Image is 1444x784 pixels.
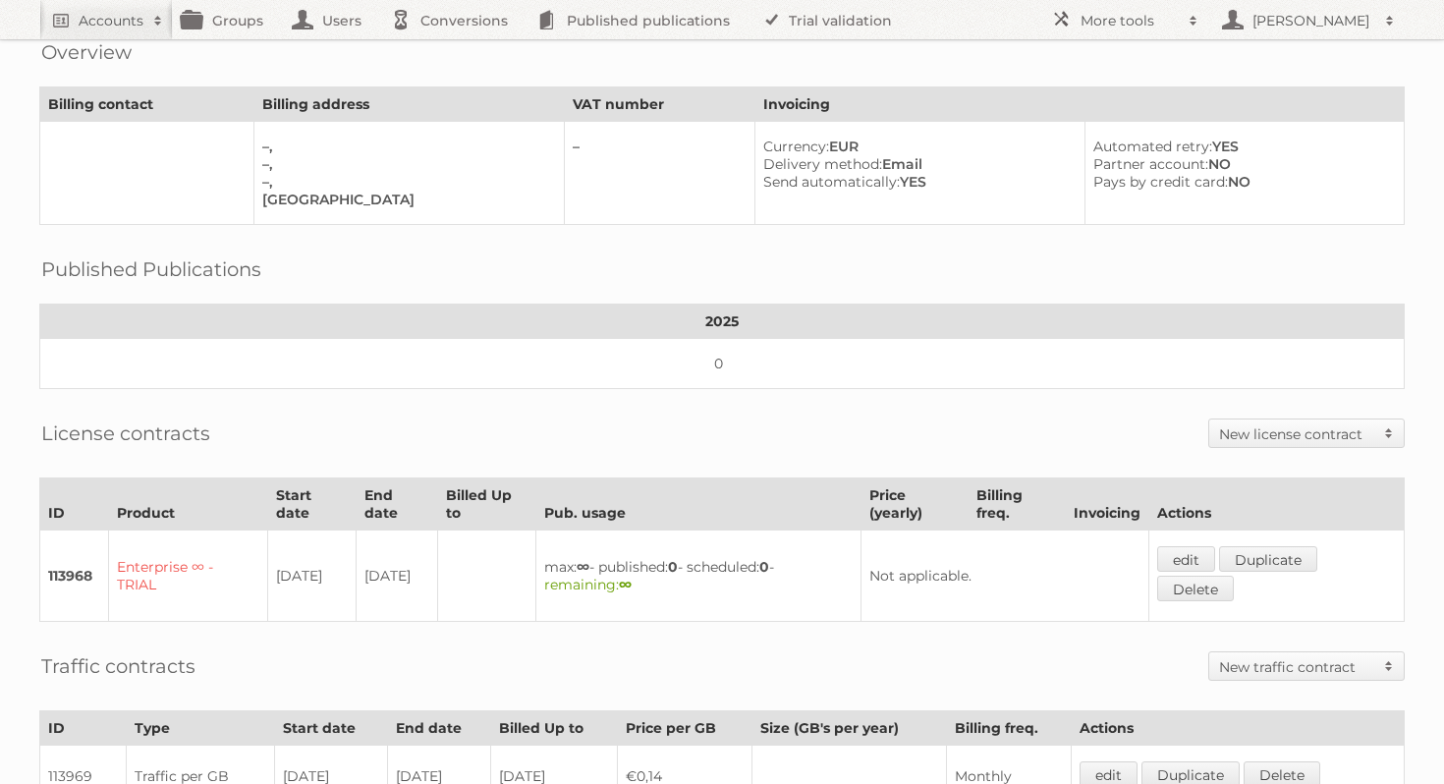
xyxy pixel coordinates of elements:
[1093,173,1388,191] div: NO
[1209,420,1404,447] a: New license contract
[356,531,437,622] td: [DATE]
[1248,11,1375,30] h2: [PERSON_NAME]
[356,478,437,531] th: End date
[754,87,1404,122] th: Invoicing
[262,191,548,208] div: [GEOGRAPHIC_DATA]
[565,122,754,225] td: –
[1093,138,1388,155] div: YES
[126,711,275,746] th: Type
[1093,173,1228,191] span: Pays by credit card:
[254,87,565,122] th: Billing address
[1066,478,1149,531] th: Invoicing
[619,576,632,593] strong: ∞
[1374,420,1404,447] span: Toggle
[1209,652,1404,680] a: New traffic contract
[946,711,1072,746] th: Billing freq.
[763,173,1069,191] div: YES
[40,339,1405,389] td: 0
[41,254,261,284] h2: Published Publications
[437,478,535,531] th: Billed Up to
[387,711,490,746] th: End date
[763,138,1069,155] div: EUR
[1093,138,1212,155] span: Automated retry:
[79,11,143,30] h2: Accounts
[861,531,1148,622] td: Not applicable.
[617,711,751,746] th: Price per GB
[41,651,195,681] h2: Traffic contracts
[40,305,1405,339] th: 2025
[109,478,268,531] th: Product
[40,87,254,122] th: Billing contact
[1149,478,1405,531] th: Actions
[861,478,968,531] th: Price (yearly)
[668,558,678,576] strong: 0
[759,558,769,576] strong: 0
[1157,576,1234,601] a: Delete
[262,173,548,191] div: –,
[262,155,548,173] div: –,
[565,87,754,122] th: VAT number
[109,531,268,622] td: Enterprise ∞ - TRIAL
[535,531,861,622] td: max: - published: - scheduled: -
[268,478,357,531] th: Start date
[535,478,861,531] th: Pub. usage
[275,711,387,746] th: Start date
[544,576,632,593] span: remaining:
[1219,657,1374,677] h2: New traffic contract
[1374,652,1404,680] span: Toggle
[1093,155,1208,173] span: Partner account:
[1093,155,1388,173] div: NO
[1219,546,1317,572] a: Duplicate
[1081,11,1179,30] h2: More tools
[1157,546,1215,572] a: edit
[1072,711,1405,746] th: Actions
[41,37,132,67] h2: Overview
[763,138,829,155] span: Currency:
[577,558,589,576] strong: ∞
[40,531,109,622] td: 113968
[763,155,882,173] span: Delivery method:
[268,531,357,622] td: [DATE]
[490,711,617,746] th: Billed Up to
[763,173,900,191] span: Send automatically:
[1219,424,1374,444] h2: New license contract
[262,138,548,155] div: –,
[751,711,946,746] th: Size (GB's per year)
[40,711,127,746] th: ID
[969,478,1066,531] th: Billing freq.
[41,419,210,448] h2: License contracts
[40,478,109,531] th: ID
[763,155,1069,173] div: Email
